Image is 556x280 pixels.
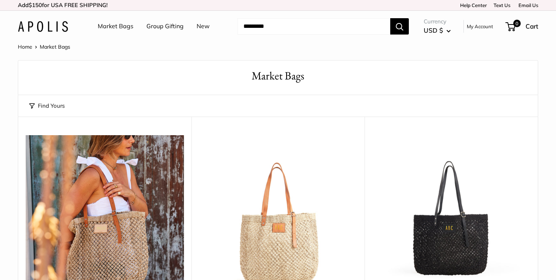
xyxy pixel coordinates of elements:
a: Help Center [458,2,487,8]
a: 0 Cart [506,20,538,32]
h1: Market Bags [29,68,527,84]
span: Cart [526,22,538,30]
span: Currency [424,16,451,27]
a: My Account [467,22,493,31]
button: Find Yours [29,101,65,111]
img: Apolis [18,21,68,32]
span: USD $ [424,26,443,34]
nav: Breadcrumb [18,42,70,52]
a: Market Bags [98,21,133,32]
a: New [197,21,210,32]
a: Text Us [494,2,510,8]
button: USD $ [424,25,451,36]
button: Search [390,18,409,35]
span: 0 [513,20,521,27]
span: $150 [29,1,42,9]
span: Market Bags [40,43,70,50]
a: Email Us [516,2,538,8]
input: Search... [237,18,390,35]
a: Home [18,43,32,50]
a: Group Gifting [146,21,184,32]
